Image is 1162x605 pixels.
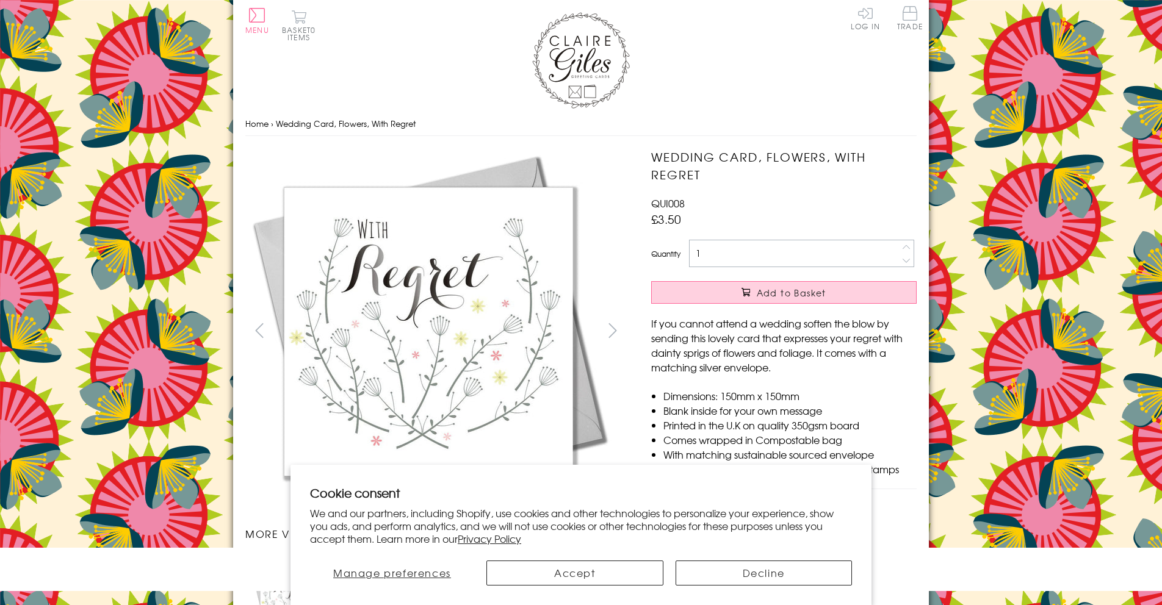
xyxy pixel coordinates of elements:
[651,196,685,210] span: QUI008
[897,6,923,30] span: Trade
[663,462,917,476] li: Can be sent with Royal Mail standard letter stamps
[276,118,416,129] span: Wedding Card, Flowers, With Regret
[287,24,316,43] span: 0 items
[310,507,852,545] p: We and our partners, including Shopify, use cookies and other technologies to personalize your ex...
[310,484,852,501] h2: Cookie consent
[458,531,521,546] a: Privacy Policy
[333,565,451,580] span: Manage preferences
[651,316,917,374] p: If you cannot attend a wedding soften the blow by sending this lovely card that expresses your re...
[245,24,269,35] span: Menu
[532,12,630,109] img: Claire Giles Greetings Cards
[663,418,917,432] li: Printed in the U.K on quality 350gsm board
[851,6,880,30] a: Log In
[245,148,612,514] img: Wedding Card, Flowers, With Regret
[663,403,917,418] li: Blank inside for your own message
[486,560,663,585] button: Accept
[651,148,917,184] h1: Wedding Card, Flowers, With Regret
[245,118,269,129] a: Home
[282,10,316,41] button: Basket0 items
[651,281,917,304] button: Add to Basket
[271,118,273,129] span: ›
[651,248,680,259] label: Quantity
[663,432,917,447] li: Comes wrapped in Compostable bag
[663,447,917,462] li: With matching sustainable sourced envelope
[663,388,917,403] li: Dimensions: 150mm x 150mm
[245,112,917,137] nav: breadcrumbs
[599,317,627,344] button: next
[757,287,826,299] span: Add to Basket
[310,560,474,585] button: Manage preferences
[897,6,923,32] a: Trade
[245,526,627,541] h3: More views
[245,8,269,34] button: Menu
[245,317,273,344] button: prev
[651,210,681,227] span: £3.50
[676,560,853,585] button: Decline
